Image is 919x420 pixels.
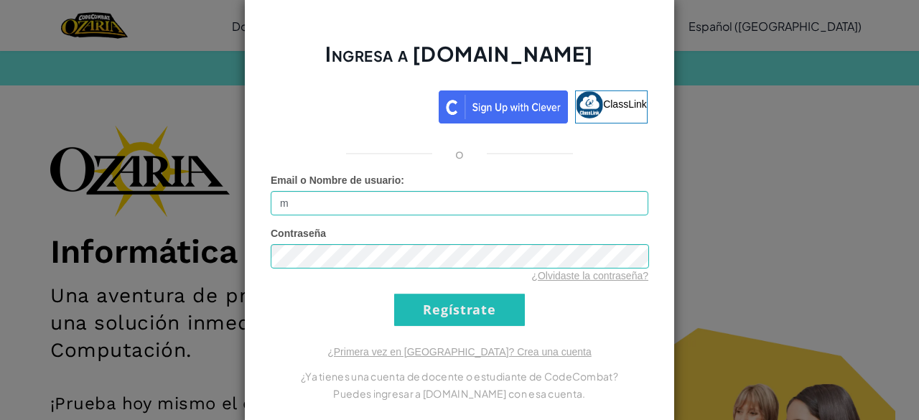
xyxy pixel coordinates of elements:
p: ¿Ya tienes una cuenta de docente o estudiante de CodeCombat? [271,368,648,385]
span: Email o Nombre de usuario [271,174,401,186]
p: o [455,145,464,162]
a: ¿Olvidaste la contraseña? [531,270,648,281]
label: : [271,173,404,187]
img: clever_sso_button@2x.png [439,90,568,123]
p: Puedes ingresar a [DOMAIN_NAME] con esa cuenta. [271,385,648,402]
span: Contraseña [271,228,326,239]
span: ClassLink [603,98,647,109]
h2: Ingresa a [DOMAIN_NAME] [271,40,648,82]
input: Regístrate [394,294,525,326]
iframe: Botón Iniciar sesión con Google [264,89,439,121]
a: ¿Primera vez en [GEOGRAPHIC_DATA]? Crea una cuenta [327,346,592,358]
img: classlink-logo-small.png [576,91,603,118]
